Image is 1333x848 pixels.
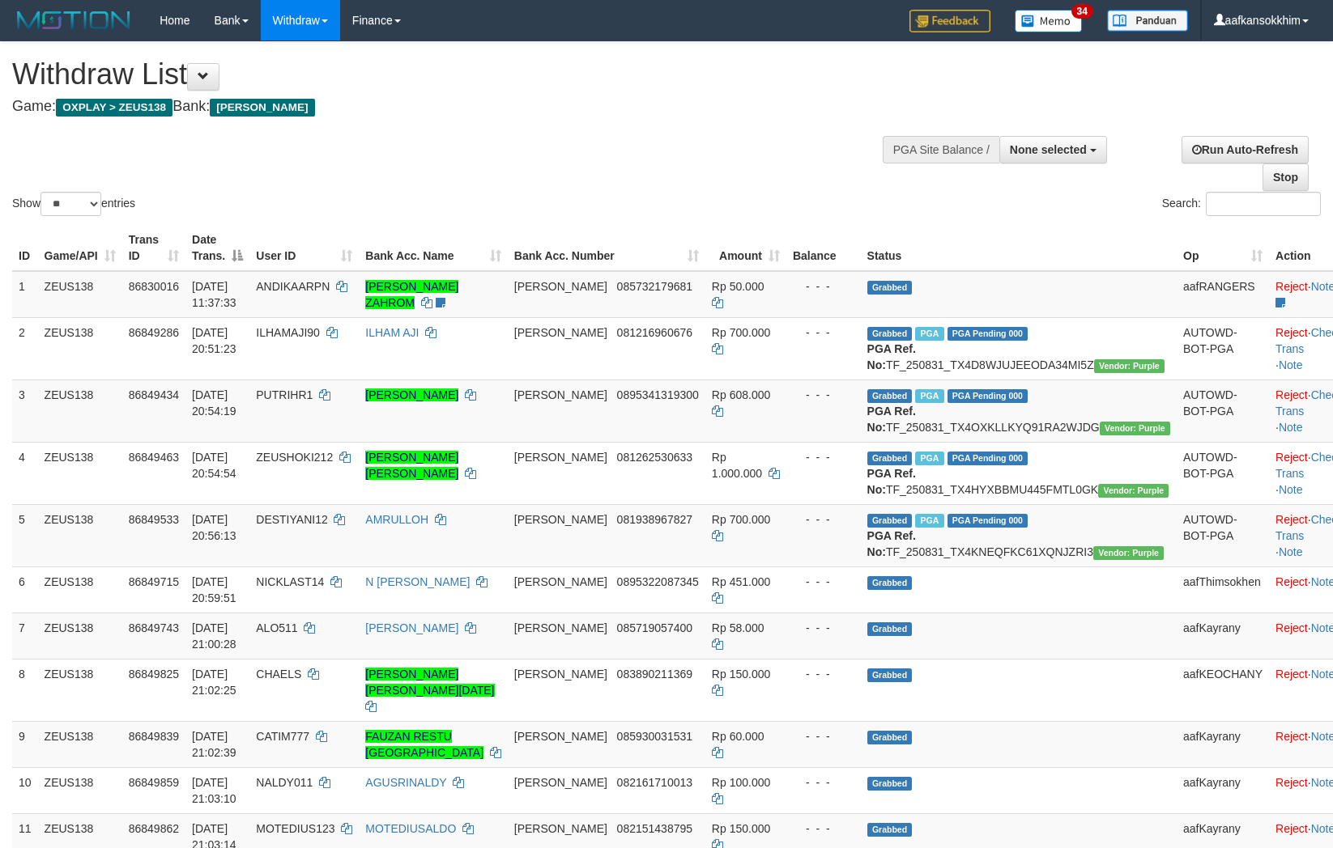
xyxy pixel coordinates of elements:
div: - - - [793,449,854,465]
span: Vendor URL: https://trx4.1velocity.biz [1100,422,1170,435]
td: aafKayrany [1177,613,1269,659]
a: Reject [1276,326,1308,339]
span: 86849434 [129,388,179,401]
th: Trans ID: activate to sort column ascending [122,225,185,271]
td: 7 [12,613,38,659]
td: ZEUS138 [38,659,122,721]
span: Marked by aafRornrotha [915,452,943,465]
span: Rp 451.000 [712,575,770,588]
label: Search: [1162,192,1321,216]
span: Grabbed [867,281,913,295]
span: NICKLAST14 [256,575,324,588]
span: [PERSON_NAME] [514,621,607,634]
th: Amount: activate to sort column ascending [705,225,786,271]
img: MOTION_logo.png [12,8,135,32]
span: ILHAMAJI90 [256,326,320,339]
span: Copy 082151438795 to clipboard [617,822,692,835]
td: 2 [12,317,38,379]
span: [DATE] 20:56:13 [192,513,236,542]
b: PGA Ref. No: [867,405,916,434]
span: 86849715 [129,575,179,588]
td: 3 [12,379,38,442]
span: PGA Pending [948,514,1028,528]
span: Copy 081938967827 to clipboard [617,513,692,526]
span: 86849839 [129,730,179,743]
span: OXPLAY > ZEUS138 [56,99,172,117]
a: Reject [1276,730,1308,743]
span: 86849533 [129,513,179,526]
th: ID [12,225,38,271]
span: [DATE] 11:37:33 [192,280,236,309]
a: FAUZAN RESTU [GEOGRAPHIC_DATA] [365,730,483,759]
td: ZEUS138 [38,379,122,442]
h4: Game: Bank: [12,99,872,115]
span: [PERSON_NAME] [210,99,314,117]
span: Vendor URL: https://trx4.1velocity.biz [1093,546,1164,560]
span: 86849286 [129,326,179,339]
span: [DATE] 20:51:23 [192,326,236,355]
span: [DATE] 21:03:10 [192,776,236,805]
span: [DATE] 21:00:28 [192,621,236,651]
a: Run Auto-Refresh [1182,136,1309,163]
a: Note [1279,483,1303,496]
td: ZEUS138 [38,504,122,566]
span: 86849463 [129,451,179,464]
span: MOTEDIUS123 [256,822,334,835]
span: Marked by aafRornrotha [915,327,943,341]
td: AUTOWD-BOT-PGA [1177,379,1269,442]
a: AMRULLOH [365,513,428,526]
span: Rp 608.000 [712,388,770,401]
img: Button%20Memo.svg [1015,10,1083,32]
span: Grabbed [867,389,913,403]
span: Rp 150.000 [712,668,770,681]
span: Grabbed [867,576,913,590]
span: PGA Pending [948,452,1028,465]
a: Reject [1276,822,1308,835]
span: PGA Pending [948,327,1028,341]
span: [DATE] 21:02:25 [192,668,236,697]
b: PGA Ref. No: [867,467,916,496]
td: aafKayrany [1177,721,1269,767]
input: Search: [1206,192,1321,216]
td: aafRANGERS [1177,271,1269,318]
a: Note [1279,545,1303,558]
div: - - - [793,620,854,636]
a: Reject [1276,621,1308,634]
span: [PERSON_NAME] [514,280,607,293]
span: Grabbed [867,777,913,791]
span: Copy 083890211369 to clipboard [617,668,692,681]
div: - - - [793,574,854,590]
td: 6 [12,566,38,613]
span: [PERSON_NAME] [514,513,607,526]
td: ZEUS138 [38,613,122,659]
td: aafKEOCHANY [1177,659,1269,721]
span: Rp 1.000.000 [712,451,762,480]
span: [PERSON_NAME] [514,776,607,789]
span: [DATE] 20:54:54 [192,451,236,480]
span: Rp 60.000 [712,730,764,743]
td: ZEUS138 [38,721,122,767]
td: 5 [12,504,38,566]
a: [PERSON_NAME] ZAHROM [365,280,458,309]
span: [PERSON_NAME] [514,575,607,588]
a: Reject [1276,280,1308,293]
td: TF_250831_TX4OXKLLKYQ91RA2WJDG [861,379,1177,442]
img: panduan.png [1107,10,1188,32]
td: aafThimsokhen [1177,566,1269,613]
div: - - - [793,728,854,744]
th: User ID: activate to sort column ascending [249,225,359,271]
a: Reject [1276,451,1308,464]
span: Marked by aafRornrotha [915,514,943,528]
a: ILHAM AJI [365,326,419,339]
th: Bank Acc. Name: activate to sort column ascending [359,225,508,271]
span: 86830016 [129,280,179,293]
td: 4 [12,442,38,504]
span: PUTRIHR1 [256,388,313,401]
a: Reject [1276,388,1308,401]
a: Note [1279,421,1303,434]
span: [PERSON_NAME] [514,730,607,743]
span: Vendor URL: https://trx4.1velocity.biz [1094,359,1165,373]
th: Bank Acc. Number: activate to sort column ascending [508,225,705,271]
a: Reject [1276,575,1308,588]
a: Note [1279,358,1303,371]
